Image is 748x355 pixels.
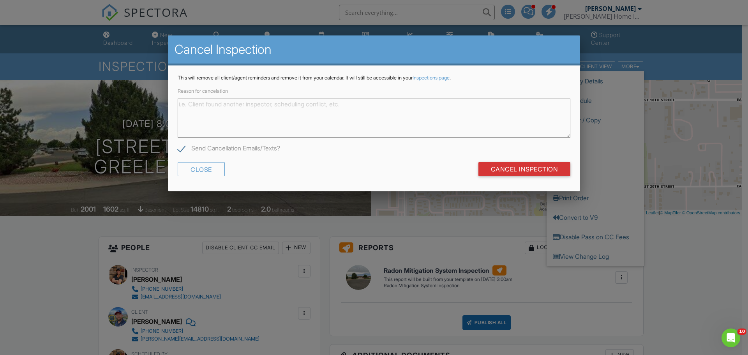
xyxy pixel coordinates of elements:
h2: Cancel Inspection [175,42,573,57]
a: Inspections page [413,75,450,81]
label: Send Cancellation Emails/Texts? [178,145,280,154]
span: 10 [737,329,746,335]
p: This will remove all client/agent reminders and remove it from your calendar. It will still be ac... [178,75,570,81]
label: Reason for cancelation [178,88,228,94]
input: Cancel Inspection [478,162,571,176]
iframe: Intercom live chat [722,329,740,347]
div: Close [178,162,225,176]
